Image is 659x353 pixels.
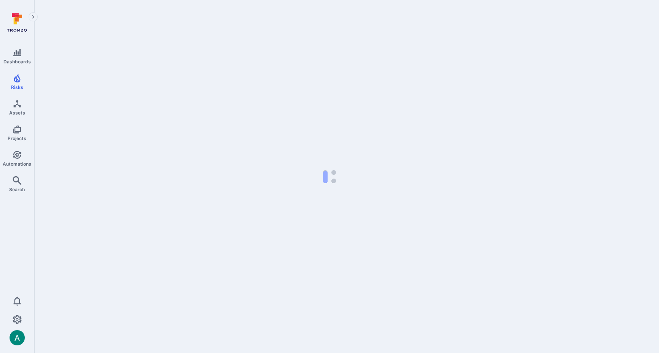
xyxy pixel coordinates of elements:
span: Risks [11,84,23,90]
button: Expand navigation menu [29,12,38,21]
i: Expand navigation menu [31,14,36,20]
div: Arjan Dehar [10,330,25,345]
span: Search [9,187,25,192]
span: Automations [3,161,31,167]
span: Dashboards [3,59,31,64]
span: Assets [9,110,25,116]
span: Projects [8,135,26,141]
img: ACg8ocLSa5mPYBaXNx3eFu_EmspyJX0laNWN7cXOFirfQ7srZveEpg=s96-c [10,330,25,345]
